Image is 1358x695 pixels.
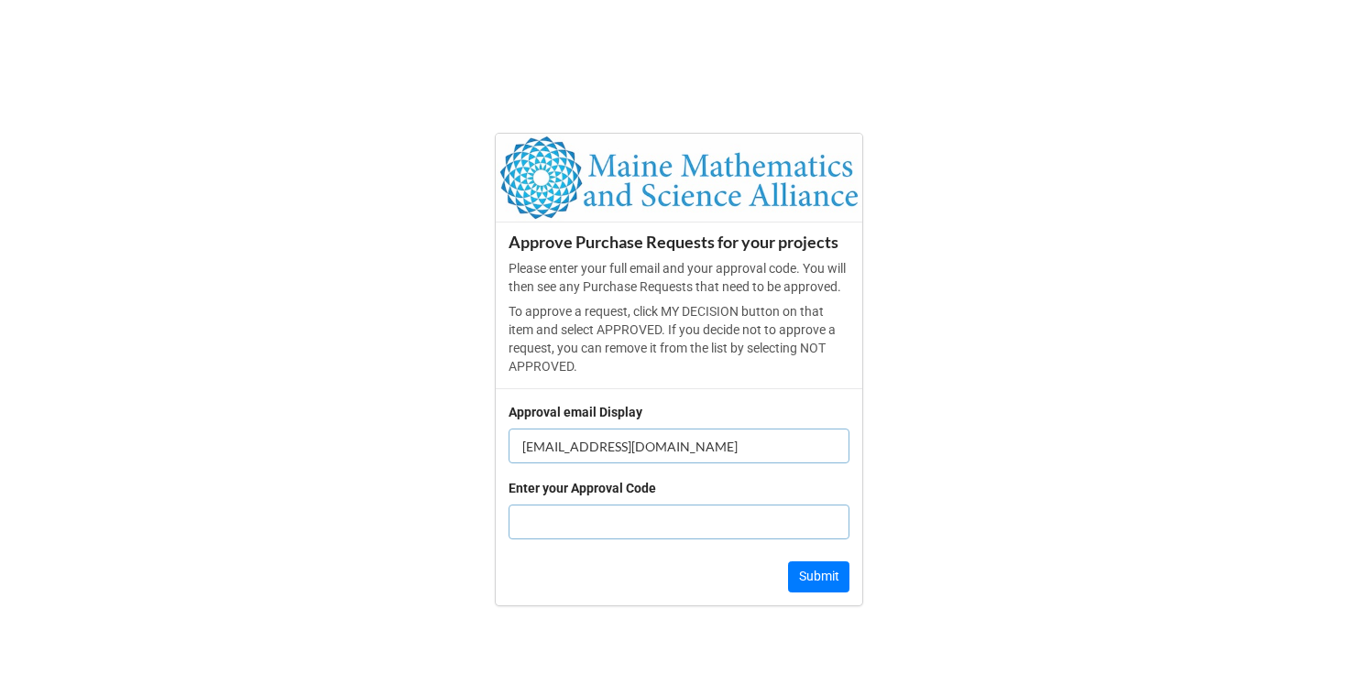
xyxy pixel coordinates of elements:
button: Submit [788,561,849,592]
p: To approve a request, click MY DECISION button on that item and select APPROVED. If you decide no... [509,302,849,375]
div: Approve Purchase Requests for your projects [509,232,849,253]
div: Enter your Approval Code [509,478,656,498]
img: 8ilF4xSWoa%2FMMSA%20for%20web.jpg [496,134,862,221]
div: Approval email Display [509,402,642,422]
p: Please enter your full email and your approval code. You will then see any Purchase Requests that... [509,259,849,296]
